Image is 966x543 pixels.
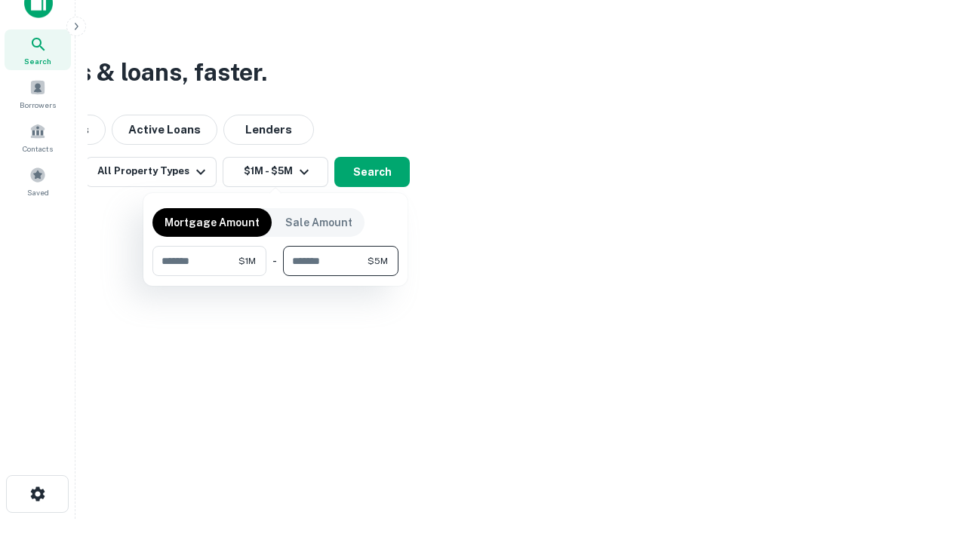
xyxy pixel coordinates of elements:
[285,214,352,231] p: Sale Amount
[272,246,277,276] div: -
[368,254,388,268] span: $5M
[891,422,966,495] iframe: Chat Widget
[238,254,256,268] span: $1M
[165,214,260,231] p: Mortgage Amount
